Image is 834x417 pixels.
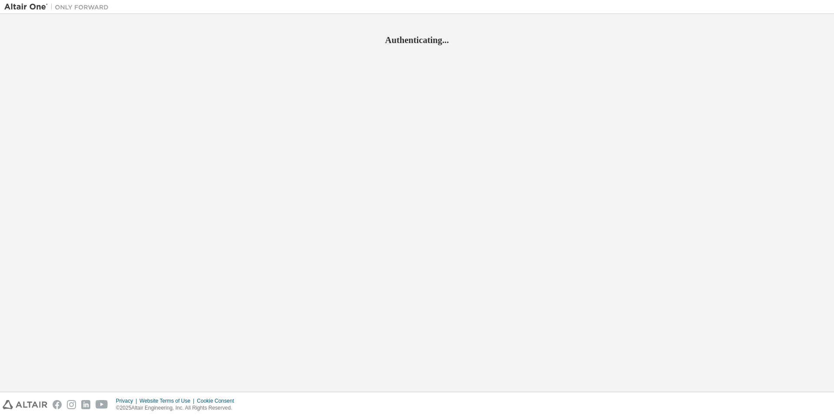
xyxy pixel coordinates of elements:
[139,397,197,404] div: Website Terms of Use
[4,34,830,46] h2: Authenticating...
[67,400,76,409] img: instagram.svg
[197,397,239,404] div: Cookie Consent
[4,3,113,11] img: Altair One
[3,400,47,409] img: altair_logo.svg
[96,400,108,409] img: youtube.svg
[116,397,139,404] div: Privacy
[81,400,90,409] img: linkedin.svg
[116,404,239,412] p: © 2025 Altair Engineering, Inc. All Rights Reserved.
[53,400,62,409] img: facebook.svg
